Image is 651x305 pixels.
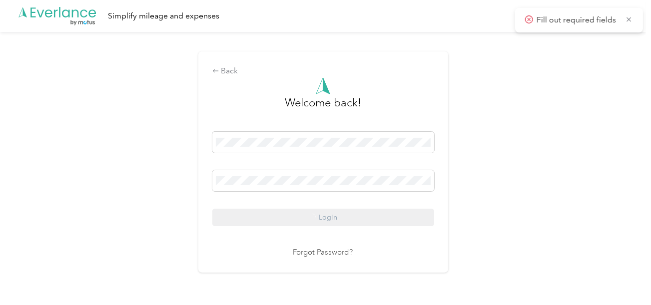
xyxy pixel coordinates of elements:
p: Fill out required fields [537,14,619,26]
div: Back [212,65,434,77]
div: Simplify mileage and expenses [108,10,219,22]
iframe: Everlance-gr Chat Button Frame [595,249,651,305]
h3: greeting [285,94,361,121]
a: Forgot Password? [293,247,353,259]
